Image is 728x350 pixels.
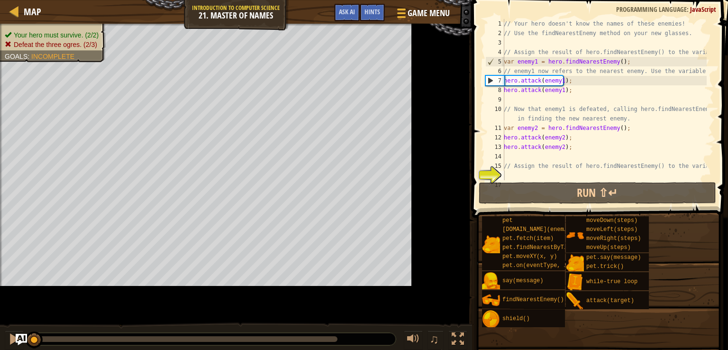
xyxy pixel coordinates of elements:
[566,226,584,244] img: portrait.png
[31,53,74,60] span: Incomplete
[5,53,27,60] span: Goals
[502,235,554,242] span: pet.fetch(item)
[14,31,99,39] span: Your hero must survive. (2/2)
[502,277,543,284] span: say(message)
[429,332,439,346] span: ♫
[24,5,41,18] span: Map
[5,30,99,40] li: Your hero must survive.
[485,104,504,123] div: 10
[566,254,584,272] img: portrait.png
[502,296,564,303] span: findNearestEnemy()
[616,5,687,14] span: Programming language
[502,262,591,269] span: pet.on(eventType, handler)
[485,161,504,171] div: 15
[586,263,624,270] span: pet.trick()
[364,7,380,16] span: Hints
[482,310,500,328] img: portrait.png
[408,7,450,19] span: Game Menu
[5,331,24,350] button: Ctrl + P: Pause
[690,5,716,14] span: JavaScript
[485,180,504,190] div: 17
[428,331,444,350] button: ♫
[566,273,584,291] img: portrait.png
[586,297,634,304] span: attack(target)
[339,7,355,16] span: Ask AI
[485,28,504,38] div: 2
[14,41,97,48] span: Defeat the three ogres. (2/3)
[19,5,41,18] a: Map
[485,133,504,142] div: 12
[502,244,594,251] span: pet.findNearestByType(type)
[486,76,504,85] div: 7
[486,57,504,66] div: 5
[502,315,530,322] span: shield()
[479,182,716,204] button: Run ⇧↵
[404,331,423,350] button: Adjust volume
[334,4,360,21] button: Ask AI
[485,38,504,47] div: 3
[482,272,500,290] img: portrait.png
[586,235,641,242] span: moveRight(steps)
[586,226,637,233] span: moveLeft(steps)
[485,95,504,104] div: 9
[687,5,690,14] span: :
[482,235,500,253] img: portrait.png
[482,291,500,309] img: portrait.png
[485,85,504,95] div: 8
[16,334,27,345] button: Ask AI
[390,4,455,26] button: Game Menu
[27,53,31,60] span: :
[485,66,504,76] div: 6
[485,19,504,28] div: 1
[502,226,571,233] span: [DOMAIN_NAME](enemy)
[502,253,557,260] span: pet.moveXY(x, y)
[5,40,99,49] li: Defeat the three ogres.
[448,331,467,350] button: Toggle fullscreen
[586,244,631,251] span: moveUp(steps)
[586,278,637,285] span: while-true loop
[586,254,641,261] span: pet.say(message)
[485,142,504,152] div: 13
[485,152,504,161] div: 14
[586,217,637,224] span: moveDown(steps)
[485,171,504,180] div: 16
[502,217,513,224] span: pet
[566,292,584,310] img: portrait.png
[485,123,504,133] div: 11
[485,47,504,57] div: 4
